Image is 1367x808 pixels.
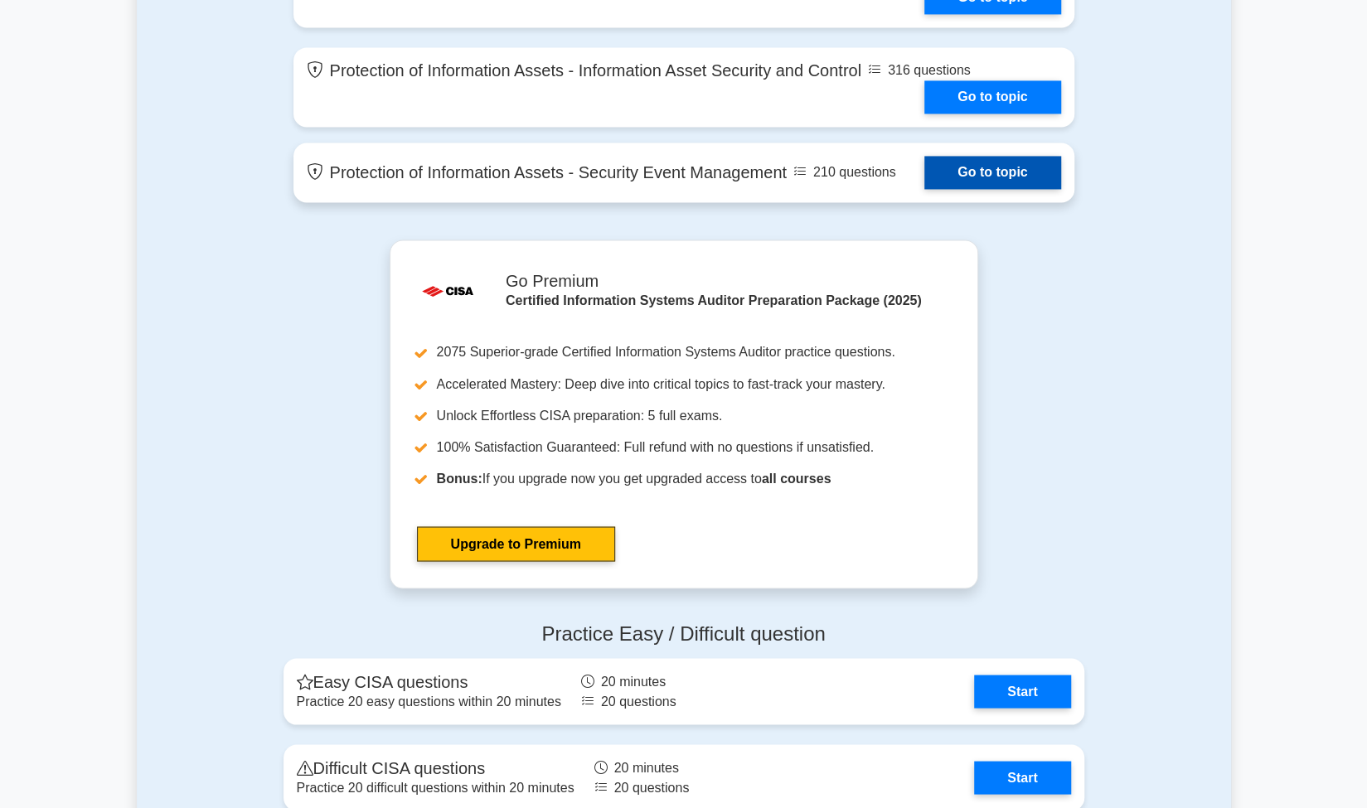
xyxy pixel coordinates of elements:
[284,622,1084,646] h4: Practice Easy / Difficult question
[974,761,1070,794] a: Start
[924,80,1060,114] a: Go to topic
[417,526,615,561] a: Upgrade to Premium
[924,156,1060,189] a: Go to topic
[974,675,1070,708] a: Start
